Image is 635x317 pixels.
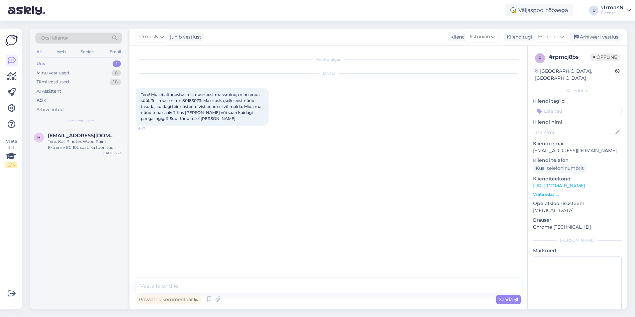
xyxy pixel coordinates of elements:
div: Küsi telefoninumbrit [533,164,587,173]
div: Väljaspool tööaega [505,4,573,16]
div: Web [55,48,67,56]
div: Email [108,48,122,56]
div: [DATE] 22:51 [103,151,124,156]
div: Klienditugi [504,34,532,41]
div: Kliendi info [533,88,622,94]
div: Decora [601,10,624,16]
div: 6 [112,70,121,76]
input: Lisa nimi [533,129,614,136]
a: [URL][DOMAIN_NAME] [533,183,585,189]
span: h [37,135,41,140]
span: Estonian [470,33,490,41]
p: Vaata edasi ... [533,191,622,197]
input: Lisa tag [533,106,622,116]
div: 2 / 3 [5,162,17,168]
span: Estonian [538,33,558,41]
div: juhib vestlust [167,34,201,41]
p: [EMAIL_ADDRESS][DOMAIN_NAME] [533,147,622,154]
div: Uus [37,60,45,67]
span: UrmasN [139,33,158,41]
div: AI Assistent [37,88,61,95]
div: Arhiveeri vestlus [570,33,621,42]
div: Privaatne kommentaar [136,295,201,304]
span: Offline [590,53,620,61]
div: 1 [113,60,121,67]
div: Kõik [37,97,46,104]
p: Märkmed [533,247,622,254]
div: All [35,48,43,56]
p: [MEDICAL_DATA] [533,207,622,214]
p: Kliendi nimi [533,119,622,126]
div: Arhiveeritud [37,106,64,113]
div: Vaata siia [5,138,17,168]
span: r [539,55,542,60]
p: Kliendi telefon [533,157,622,164]
p: Operatsioonisüsteem [533,200,622,207]
div: Vestlus algas [136,56,521,62]
p: Chrome [TECHNICAL_ID] [533,224,622,231]
div: UrmasN [601,5,624,10]
p: Klienditeekond [533,175,622,182]
div: Socials [79,48,96,56]
span: Uued vestlused [63,118,94,124]
div: # rpmcj8bs [549,53,590,61]
div: Tiimi vestlused [37,79,69,85]
img: Askly Logo [5,34,18,47]
div: 18 [110,79,121,85]
div: Klient [448,34,464,41]
p: Brauser [533,217,622,224]
div: Minu vestlused [37,70,69,76]
div: [GEOGRAPHIC_DATA], [GEOGRAPHIC_DATA] [535,68,615,82]
div: [PERSON_NAME] [533,237,622,243]
span: 6:47 [138,126,163,131]
a: UrmasNDecora [601,5,631,16]
span: Otsi kliente [41,35,68,42]
div: [DATE] [136,70,521,76]
p: Kliendi tag'id [533,98,622,105]
div: U [589,6,598,15]
span: helari.vatsing@gmail.com [48,133,117,139]
span: Saada [499,296,518,302]
p: Kliendi email [533,140,622,147]
div: Tere. Kas Pinotex Wood Paint Extreme BC 10L saab ka toonitud [PERSON_NAME] tellida? [48,139,124,151]
span: Tere! Mul ebaõnnestus tellimuse eest maksmine, minu enda süül. Tellimuse nr on 80183073. Ma ei os... [141,92,262,121]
